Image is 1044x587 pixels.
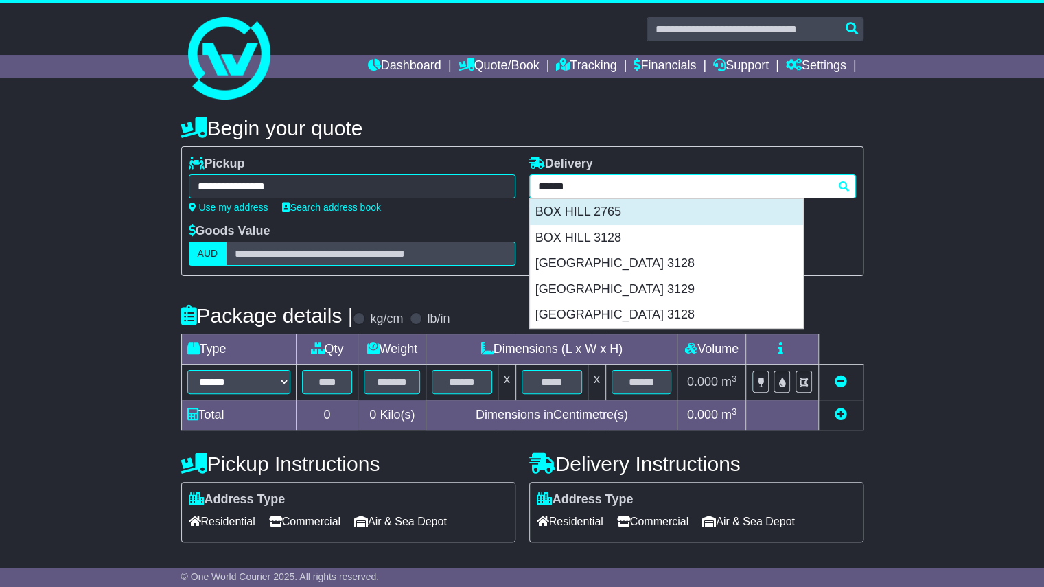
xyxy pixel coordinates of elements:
[732,373,737,384] sup: 3
[732,406,737,417] sup: 3
[835,408,847,422] a: Add new item
[189,202,268,213] a: Use my address
[588,365,605,400] td: x
[529,452,863,475] h4: Delivery Instructions
[296,334,358,365] td: Qty
[181,304,353,327] h4: Package details |
[426,400,677,430] td: Dimensions in Centimetre(s)
[530,277,803,303] div: [GEOGRAPHIC_DATA] 3129
[677,334,746,365] td: Volume
[189,511,255,532] span: Residential
[530,225,803,251] div: BOX HILL 3128
[617,511,688,532] span: Commercial
[368,55,441,78] a: Dashboard
[835,375,847,389] a: Remove this item
[358,334,426,365] td: Weight
[181,571,380,582] span: © One World Courier 2025. All rights reserved.
[530,199,803,225] div: BOX HILL 2765
[721,375,737,389] span: m
[530,302,803,328] div: [GEOGRAPHIC_DATA] 3128
[530,251,803,277] div: [GEOGRAPHIC_DATA] 3128
[189,157,245,172] label: Pickup
[556,55,616,78] a: Tracking
[189,224,270,239] label: Goods Value
[786,55,846,78] a: Settings
[458,55,539,78] a: Quote/Book
[687,408,718,422] span: 0.000
[181,334,296,365] td: Type
[537,492,634,507] label: Address Type
[354,511,447,532] span: Air & Sea Depot
[426,334,677,365] td: Dimensions (L x W x H)
[189,242,227,266] label: AUD
[537,511,603,532] span: Residential
[529,174,856,198] typeahead: Please provide city
[529,157,593,172] label: Delivery
[634,55,696,78] a: Financials
[427,312,450,327] label: lb/in
[181,452,515,475] h4: Pickup Instructions
[296,400,358,430] td: 0
[713,55,769,78] a: Support
[282,202,381,213] a: Search address book
[181,400,296,430] td: Total
[189,492,286,507] label: Address Type
[370,312,403,327] label: kg/cm
[702,511,795,532] span: Air & Sea Depot
[358,400,426,430] td: Kilo(s)
[687,375,718,389] span: 0.000
[498,365,515,400] td: x
[369,408,376,422] span: 0
[181,117,863,139] h4: Begin your quote
[721,408,737,422] span: m
[269,511,340,532] span: Commercial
